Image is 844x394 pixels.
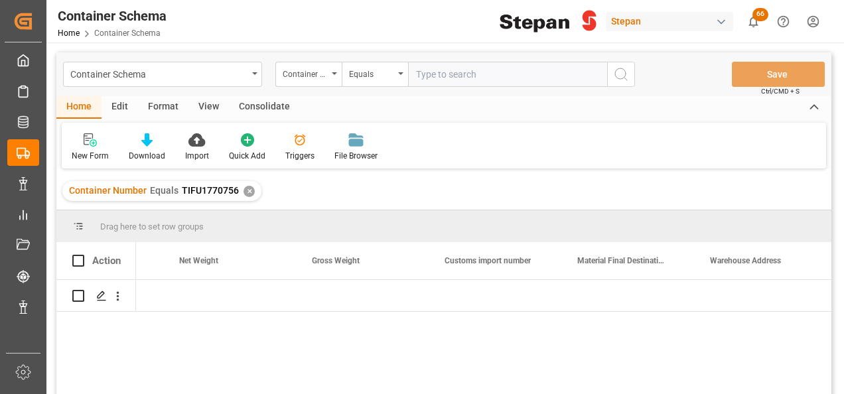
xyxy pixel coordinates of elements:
[349,65,394,80] div: Equals
[710,256,781,265] span: Warehouse Address
[283,65,328,80] div: Container Number
[445,256,531,265] span: Customs import number
[577,256,666,265] span: Material Final Destination
[92,255,121,267] div: Action
[500,10,597,33] img: Stepan_Company_logo.svg.png_1713531530.png
[182,185,239,196] span: TIFU1770756
[100,222,204,231] span: Drag here to set row groups
[138,96,188,119] div: Format
[69,185,147,196] span: Container Number
[185,150,209,162] div: Import
[606,12,733,31] div: Stepan
[150,185,178,196] span: Equals
[606,9,738,34] button: Stepan
[312,256,360,265] span: Gross Weight
[732,62,825,87] button: Save
[58,29,80,38] a: Home
[244,186,255,197] div: ✕
[738,7,768,36] button: show 66 new notifications
[102,96,138,119] div: Edit
[179,256,218,265] span: Net Weight
[229,150,265,162] div: Quick Add
[342,62,408,87] button: open menu
[63,62,262,87] button: open menu
[768,7,798,36] button: Help Center
[607,62,635,87] button: search button
[761,86,800,96] span: Ctrl/CMD + S
[408,62,607,87] input: Type to search
[72,150,109,162] div: New Form
[70,65,247,82] div: Container Schema
[188,96,229,119] div: View
[752,8,768,21] span: 66
[129,150,165,162] div: Download
[56,280,136,312] div: Press SPACE to select this row.
[285,150,315,162] div: Triggers
[334,150,378,162] div: File Browser
[56,96,102,119] div: Home
[229,96,300,119] div: Consolidate
[58,6,167,26] div: Container Schema
[275,62,342,87] button: open menu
